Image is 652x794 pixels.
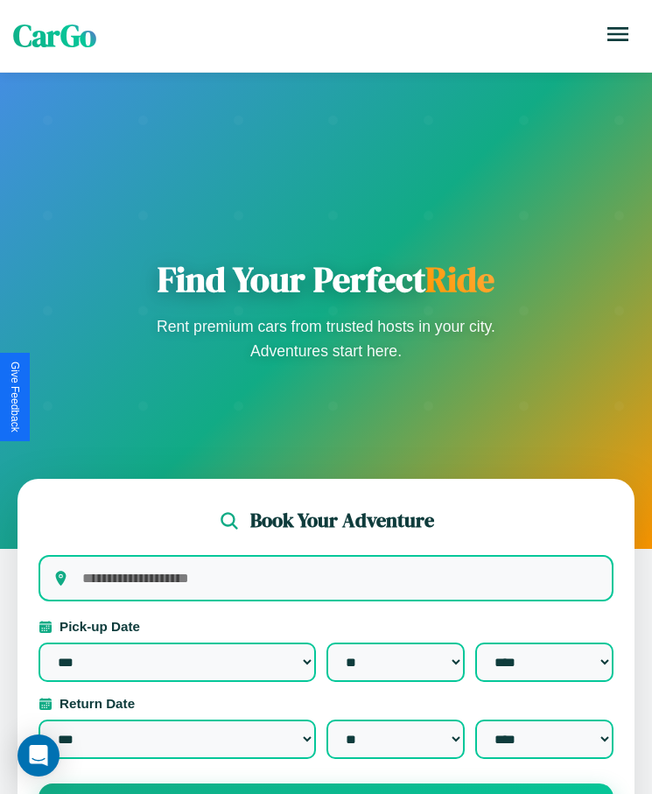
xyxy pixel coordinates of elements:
label: Pick-up Date [39,619,613,634]
span: Ride [425,256,494,303]
h2: Book Your Adventure [250,507,434,534]
div: Give Feedback [9,362,21,432]
div: Open Intercom Messenger [18,734,60,776]
label: Return Date [39,696,613,711]
p: Rent premium cars from trusted hosts in your city. Adventures start here. [151,314,501,363]
h1: Find Your Perfect [151,258,501,300]
span: CarGo [13,15,96,57]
